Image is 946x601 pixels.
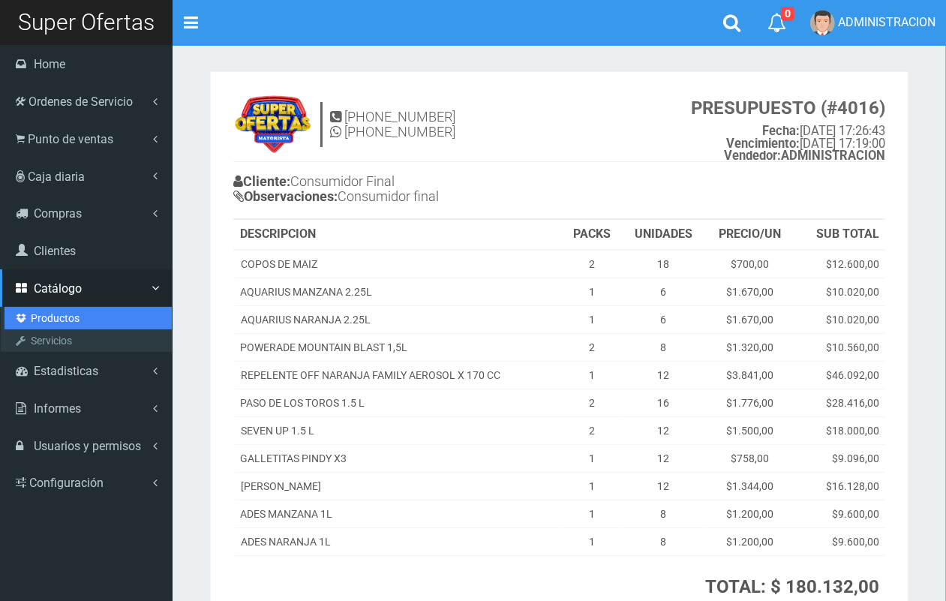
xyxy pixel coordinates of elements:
span: Super Ofertas [18,9,155,35]
span: Informes [34,401,81,416]
span: Caja diaria [28,170,85,184]
td: ADES MANZANA 1L [234,500,562,528]
td: $1.670,00 [705,306,794,334]
td: $1.776,00 [705,389,794,417]
a: Servicios [5,329,172,352]
b: Cliente: [233,173,290,189]
td: $10.020,00 [795,306,885,334]
span: ADMINISTRACION [838,15,935,29]
td: $9.600,00 [795,500,885,528]
th: UNIDADES [621,220,705,250]
td: 8 [621,500,705,528]
td: $3.841,00 [705,362,794,389]
span: Ordenes de Servicio [29,95,133,109]
td: 1 [562,362,621,389]
td: $1.344,00 [705,473,794,500]
td: PASO DE LOS TOROS 1.5 L [234,389,562,417]
span: Configuración [29,476,104,490]
td: $12.600,00 [795,250,885,278]
td: 8 [621,334,705,362]
td: $700,00 [705,250,794,278]
td: 6 [621,278,705,306]
td: AQUARIUS NARANJA 2.25L [234,306,562,334]
td: $16.128,00 [795,473,885,500]
td: $10.560,00 [795,334,885,362]
td: $10.020,00 [795,278,885,306]
b: ADMINISTRACION [724,149,885,163]
th: SUB TOTAL [795,220,885,250]
strong: Vendedor: [724,149,781,163]
td: 2 [562,417,621,445]
img: User Image [810,11,835,35]
td: COPOS DE MAIZ [234,250,562,278]
td: 1 [562,500,621,528]
td: 12 [621,362,705,389]
span: Estadisticas [34,364,98,378]
strong: Vencimiento: [726,137,800,151]
td: 1 [562,278,621,306]
td: SEVEN UP 1.5 L [234,417,562,445]
strong: Fecha: [762,124,800,138]
td: $1.200,00 [705,528,794,556]
span: Clientes [34,244,76,258]
td: 16 [621,389,705,417]
td: 12 [621,445,705,473]
td: POWERADE MOUNTAIN BLAST 1,5L [234,334,562,362]
th: DESCRIPCION [234,220,562,250]
td: 2 [562,250,621,278]
td: [PERSON_NAME] [234,473,562,500]
span: Home [34,57,65,71]
td: $1.320,00 [705,334,794,362]
td: $758,00 [705,445,794,473]
td: $1.500,00 [705,417,794,445]
small: [DATE] 17:26:43 [DATE] 17:19:00 [691,98,885,163]
span: 0 [781,7,794,21]
img: 9k= [233,95,313,155]
td: REPELENTE OFF NARANJA FAMILY AEROSOL X 170 CC [234,362,562,389]
td: 12 [621,417,705,445]
h4: Consumidor Final Consumidor final [233,170,560,212]
td: $46.092,00 [795,362,885,389]
th: PACKS [562,220,621,250]
td: $1.200,00 [705,500,794,528]
span: Compras [34,206,82,221]
td: $9.096,00 [795,445,885,473]
td: 2 [562,334,621,362]
b: Observaciones: [233,188,338,204]
th: PRECIO/UN [705,220,794,250]
h4: [PHONE_NUMBER] [PHONE_NUMBER] [330,110,455,140]
td: 12 [621,473,705,500]
span: Catálogo [34,281,82,296]
td: 1 [562,473,621,500]
td: $9.600,00 [795,528,885,556]
strong: PRESUPUESTO (#4016) [691,98,885,119]
td: 18 [621,250,705,278]
td: $18.000,00 [795,417,885,445]
span: Usuarios y permisos [34,439,141,453]
td: $28.416,00 [795,389,885,417]
td: 1 [562,306,621,334]
a: Productos [5,307,172,329]
strong: TOTAL: $ 180.132,00 [705,576,879,597]
td: 1 [562,445,621,473]
td: 1 [562,528,621,556]
td: ADES NARANJA 1L [234,528,562,556]
td: 6 [621,306,705,334]
td: AQUARIUS MANZANA 2.25L [234,278,562,306]
td: GALLETITAS PINDY X3 [234,445,562,473]
td: 8 [621,528,705,556]
span: Punto de ventas [28,132,113,146]
td: 2 [562,389,621,417]
td: $1.670,00 [705,278,794,306]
